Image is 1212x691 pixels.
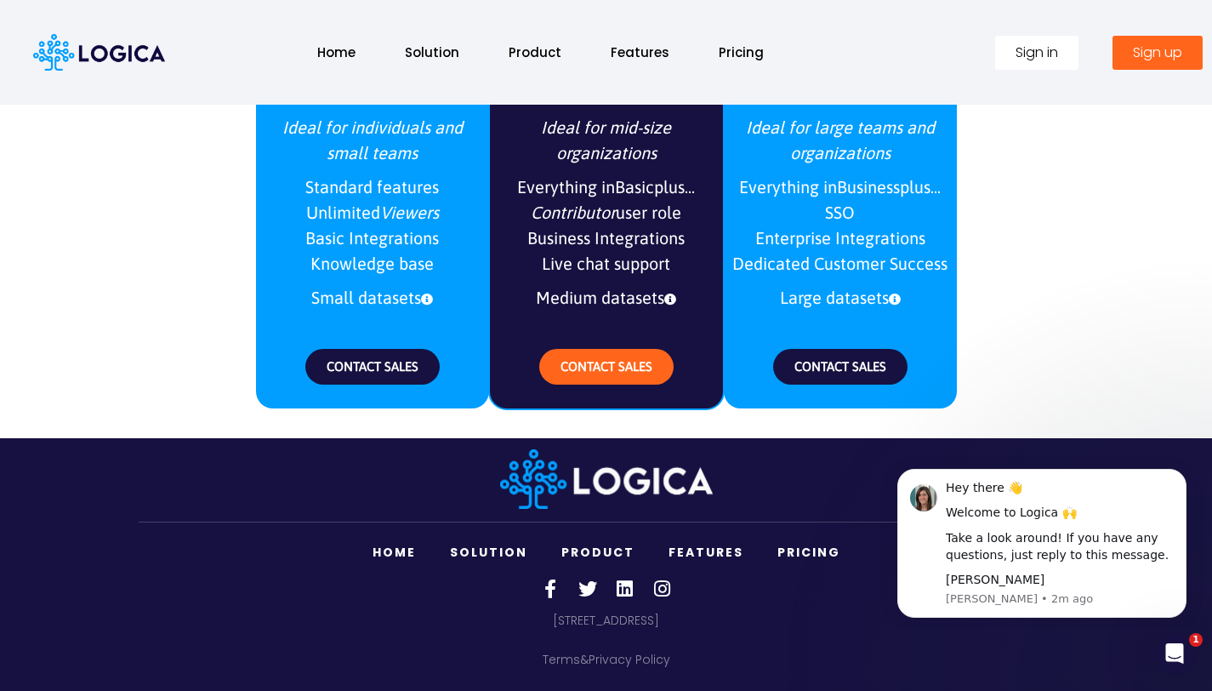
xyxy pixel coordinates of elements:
[589,651,670,668] a: Privacy Policy
[594,34,686,71] a: Features
[327,359,418,374] span: CONTACT SALES
[732,281,948,315] span: Large datasets
[500,449,713,509] img: Logica
[500,468,713,488] a: Logica
[139,647,1074,672] p: &
[1112,36,1203,70] a: Sign up
[615,177,654,197] b: Basic
[702,34,781,71] a: Pricing
[139,608,1074,633] p: [STREET_ADDRESS]
[305,349,440,385] a: CONTACT SALES
[265,170,481,281] span: Standard features Unlimited Basic Integrations Knowledge base
[732,170,948,281] span: Everything in plus... SSO Enterprise Integrations Dedicated Customer Success
[837,177,900,197] b: Business
[652,535,760,570] a: Features
[746,117,935,163] i: Ideal for large teams and organizations
[498,281,714,315] span: Medium datasets
[282,117,463,163] i: Ideal for individuals and small teams
[498,170,714,281] span: Everything in plus... user role Business Integrations Live chat support
[760,535,857,570] a: Pricing
[995,36,1078,70] a: Sign in
[433,535,544,570] a: Solution
[33,34,165,71] img: Logica
[1016,46,1058,60] span: Sign in
[356,535,433,570] a: Home
[492,34,578,71] a: Product
[560,359,652,374] span: CONTACT SALES
[531,203,616,222] i: Contributor
[543,651,580,668] a: Terms
[1133,46,1182,60] span: Sign up
[541,117,671,163] i: Ideal for mid-size organizations
[33,42,165,61] a: Logica
[380,203,439,222] i: Viewers
[300,34,373,71] a: Home
[773,349,908,385] a: CONTACT SALES
[872,454,1212,628] iframe: Intercom notifications message
[1189,633,1203,647] span: 1
[1154,633,1195,674] iframe: Intercom live chat
[388,34,476,71] a: Solution
[265,281,481,315] span: Small datasets
[539,349,674,385] a: CONTACT SALES
[544,535,652,570] a: Product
